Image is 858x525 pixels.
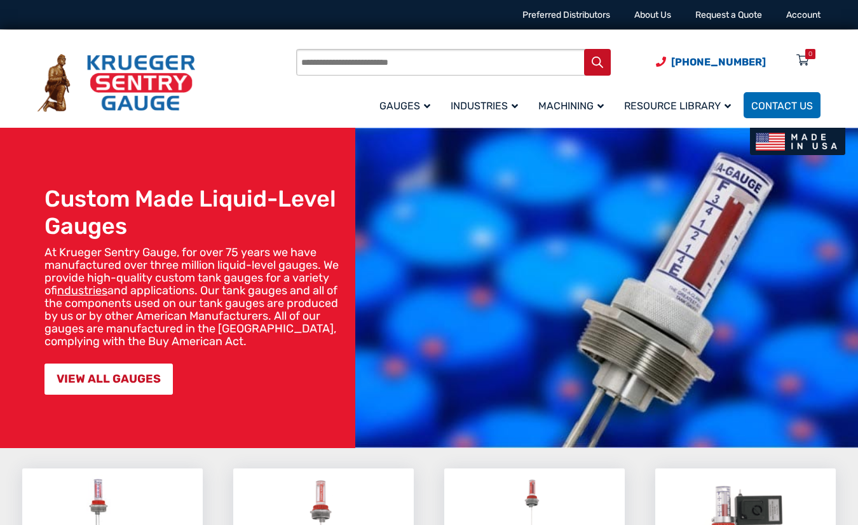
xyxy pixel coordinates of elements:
[372,90,443,120] a: Gauges
[355,128,858,448] img: bg_hero_bannerksentry
[695,10,762,20] a: Request a Quote
[744,92,821,118] a: Contact Us
[44,364,173,395] a: VIEW ALL GAUGES
[44,185,349,240] h1: Custom Made Liquid-Level Gauges
[379,100,430,112] span: Gauges
[616,90,744,120] a: Resource Library
[634,10,671,20] a: About Us
[624,100,731,112] span: Resource Library
[751,100,813,112] span: Contact Us
[656,54,766,70] a: Phone Number (920) 434-8860
[522,10,610,20] a: Preferred Distributors
[44,246,349,348] p: At Krueger Sentry Gauge, for over 75 years we have manufactured over three million liquid-level g...
[671,56,766,68] span: [PHONE_NUMBER]
[57,283,107,297] a: industries
[538,100,604,112] span: Machining
[37,54,195,112] img: Krueger Sentry Gauge
[750,128,845,155] img: Made In USA
[786,10,821,20] a: Account
[531,90,616,120] a: Machining
[451,100,518,112] span: Industries
[808,49,812,59] div: 0
[443,90,531,120] a: Industries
